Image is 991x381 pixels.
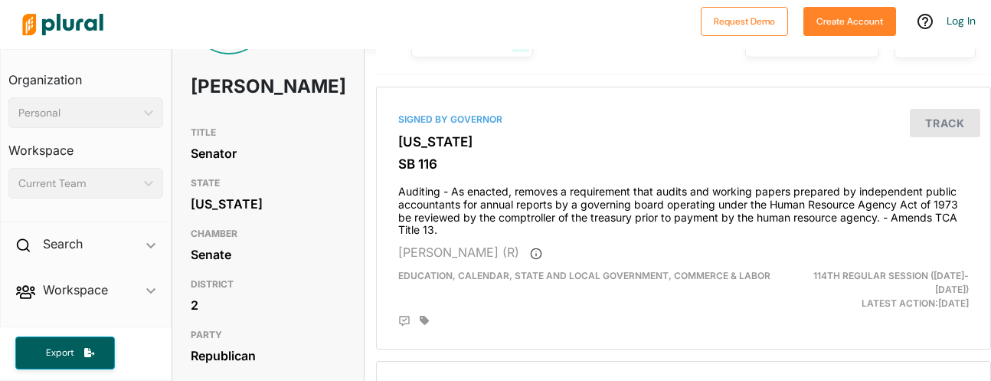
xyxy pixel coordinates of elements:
[191,275,346,294] h3: DISTRICT
[191,64,284,110] h1: [PERSON_NAME]
[398,315,410,327] div: Add Position Statement
[191,123,346,142] h3: TITLE
[803,12,896,28] a: Create Account
[398,113,969,126] div: Signed by Governor
[15,337,115,370] button: Export
[813,270,969,295] span: 114th Regular Session ([DATE]-[DATE])
[701,12,788,28] a: Request Demo
[35,347,84,360] span: Export
[420,315,429,326] div: Add tags
[803,7,896,36] button: Create Account
[398,156,969,172] h3: SB 116
[191,326,346,344] h3: PARTY
[191,243,346,266] div: Senate
[191,192,346,215] div: [US_STATE]
[191,174,346,192] h3: STATE
[191,344,346,367] div: Republican
[43,235,83,252] h2: Search
[191,225,346,243] h3: CHAMBER
[701,7,788,36] button: Request Demo
[18,105,138,121] div: Personal
[398,178,969,237] h4: Auditing - As enacted, removes a requirement that audits and working papers prepared by independe...
[398,270,770,281] span: Education, Calendar, State and Local Government, Commerce & Labor
[398,134,969,149] h3: [US_STATE]
[947,14,976,28] a: Log In
[398,245,519,260] span: [PERSON_NAME] (R)
[8,57,163,91] h3: Organization
[783,269,980,310] div: Latest Action: [DATE]
[8,128,163,162] h3: Workspace
[18,176,138,192] div: Current Team
[910,109,980,137] button: Track
[191,142,346,165] div: Senator
[191,294,346,317] div: 2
